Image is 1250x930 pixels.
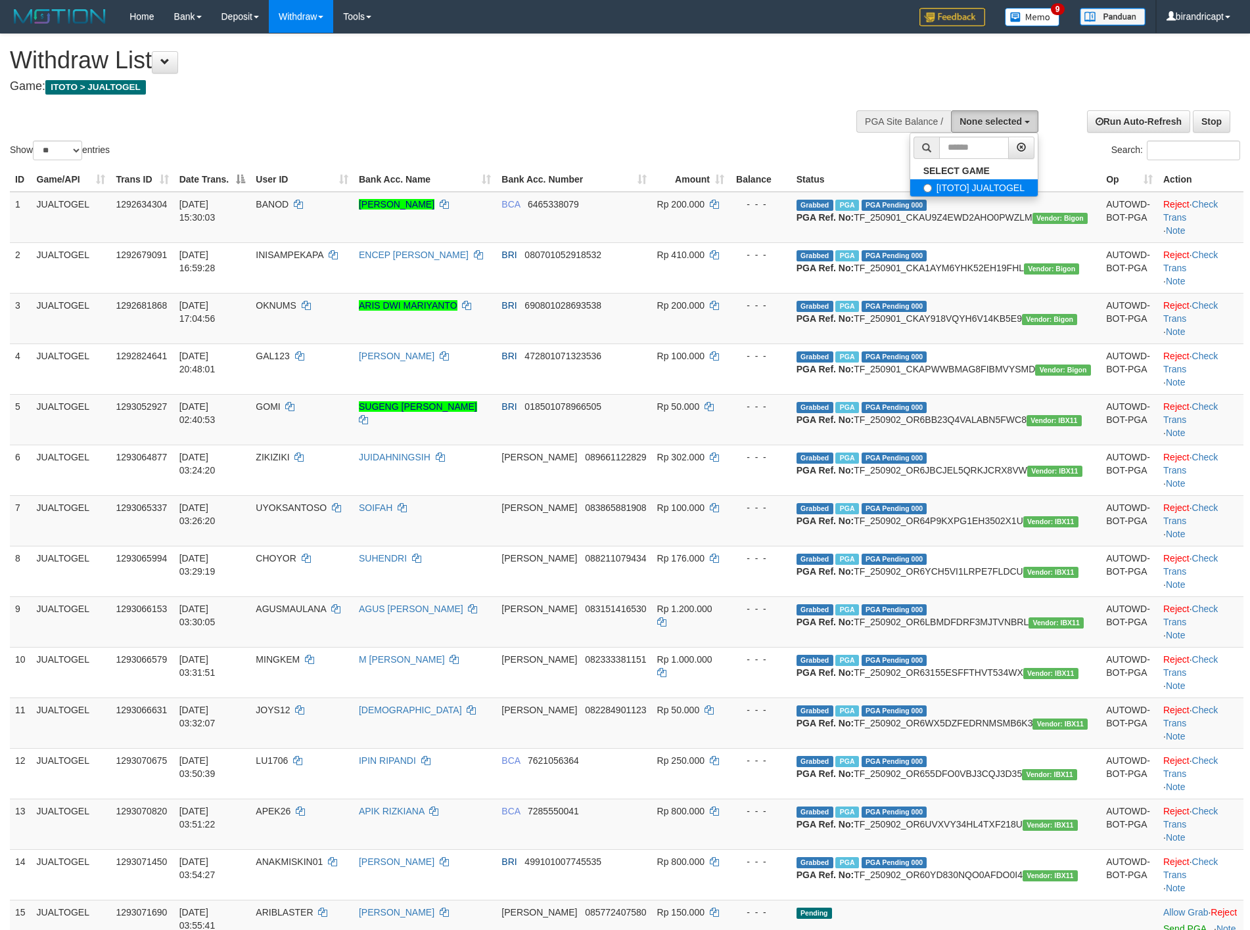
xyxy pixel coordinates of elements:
[1111,141,1240,160] label: Search:
[10,192,32,243] td: 1
[797,667,854,678] b: PGA Ref. No:
[797,604,833,615] span: Grabbed
[585,654,646,665] span: Copy 082333381151 to clipboard
[735,501,786,514] div: - - -
[1163,199,1190,210] a: Reject
[862,655,927,666] span: PGA Pending
[791,192,1101,243] td: TF_250901_CKAU9Z4EWD2AHO0PWZLM
[1166,883,1186,893] a: Note
[862,604,927,615] span: PGA Pending
[797,503,833,514] span: Grabbed
[1158,596,1243,647] td: · ·
[657,654,712,665] span: Rp 1.000.000
[1087,110,1190,133] a: Run Auto-Refresh
[501,502,577,513] span: [PERSON_NAME]
[835,250,858,261] span: Marked by biranggota2
[797,554,833,565] span: Grabbed
[919,8,985,26] img: Feedback.jpg
[359,705,462,715] a: [DEMOGRAPHIC_DATA]
[359,755,416,766] a: IPIN RIPANDI
[179,654,216,678] span: [DATE] 03:31:51
[657,300,705,311] span: Rp 200.000
[179,401,216,425] span: [DATE] 02:40:53
[32,343,111,394] td: JUALTOGEL
[791,748,1101,799] td: TF_250902_OR655DFO0VBJ3CQJ3D35
[797,263,854,273] b: PGA Ref. No:
[1163,199,1218,223] a: Check Trans
[1101,445,1158,495] td: AUTOWD-BOT-PGA
[1101,293,1158,343] td: AUTOWD-BOT-PGA
[835,301,858,312] span: Marked by biranggota2
[179,351,216,374] span: [DATE] 20:48:01
[1163,705,1218,728] a: Check Trans
[1166,579,1186,590] a: Note
[657,705,700,715] span: Rp 50.000
[179,199,216,223] span: [DATE] 15:30:03
[1163,705,1190,715] a: Reject
[359,199,434,210] a: [PERSON_NAME]
[256,250,323,260] span: INISAMPEKAPA
[735,653,786,666] div: - - -
[797,566,854,577] b: PGA Ref. No:
[10,47,820,74] h1: Withdraw List
[1166,680,1186,691] a: Note
[359,806,425,816] a: APIK RIZKIANA
[797,313,854,324] b: PGA Ref. No:
[10,697,32,748] td: 11
[1163,604,1218,627] a: Check Trans
[116,654,167,665] span: 1293066579
[791,293,1101,343] td: TF_250901_CKAY918VQYH6V14KB5E9
[10,647,32,697] td: 10
[501,604,577,614] span: [PERSON_NAME]
[174,167,251,192] th: Date Trans.: activate to sort column descending
[1166,630,1186,640] a: Note
[862,200,927,211] span: PGA Pending
[1005,8,1060,26] img: Button%20Memo.svg
[1158,394,1243,445] td: · ·
[1166,529,1186,539] a: Note
[10,799,32,849] td: 13
[354,167,496,192] th: Bank Acc. Name: activate to sort column ascending
[735,349,786,363] div: - - -
[652,167,729,192] th: Amount: activate to sort column ascending
[835,604,858,615] span: Marked by biranggota1
[116,553,167,564] span: 1293065994
[657,755,705,766] span: Rp 250.000
[501,705,577,715] span: [PERSON_NAME]
[735,552,786,565] div: - - -
[1158,445,1243,495] td: · ·
[116,250,167,260] span: 1292679091
[797,212,854,223] b: PGA Ref. No:
[1158,647,1243,697] td: · ·
[179,502,216,526] span: [DATE] 03:26:20
[524,401,601,412] span: Copy 018501078966505 to clipboard
[1163,604,1190,614] a: Reject
[1029,617,1084,629] span: Vendor URL: https://order6.1velocity.biz
[256,755,288,766] span: LU1706
[501,401,517,412] span: BRI
[10,7,110,26] img: MOTION_logo.png
[735,299,786,312] div: - - -
[179,300,216,324] span: [DATE] 17:04:56
[1101,697,1158,748] td: AUTOWD-BOT-PGA
[585,705,646,715] span: Copy 082284901123 to clipboard
[501,250,517,260] span: BRI
[32,192,111,243] td: JUALTOGEL
[951,110,1038,133] button: None selected
[116,300,167,311] span: 1292681868
[1032,719,1088,730] span: Vendor URL: https://order6.1velocity.biz
[1023,567,1078,578] span: Vendor URL: https://order6.1velocity.biz
[1166,225,1186,236] a: Note
[32,748,111,799] td: JUALTOGEL
[862,301,927,312] span: PGA Pending
[1051,3,1065,15] span: 9
[1166,832,1186,843] a: Note
[1023,516,1078,527] span: Vendor URL: https://order6.1velocity.biz
[179,705,216,728] span: [DATE] 03:32:07
[256,553,296,564] span: CHOYOR
[179,452,216,476] span: [DATE] 03:24:20
[116,351,167,361] span: 1292824641
[179,755,216,779] span: [DATE] 03:50:39
[791,495,1101,546] td: TF_250902_OR64P9KXPG1EH3502X1U
[797,718,854,728] b: PGA Ref. No:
